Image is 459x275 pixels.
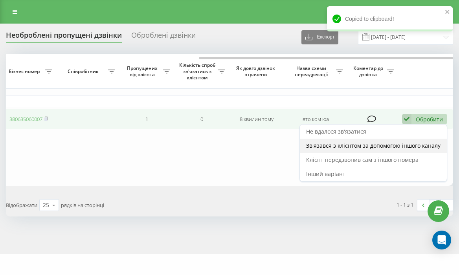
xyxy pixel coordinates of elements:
div: Обробити [416,115,443,123]
span: Клієнт передзвонив сам з іншого номера [306,156,419,163]
div: Оброблені дзвінки [131,31,196,43]
span: Кількість спроб зв'язатись з клієнтом [178,62,218,81]
button: Експорт [301,30,338,44]
td: 8 хвилин тому [229,109,284,130]
div: Необроблені пропущені дзвінки [6,31,122,43]
td: ято ком юа [284,109,347,130]
span: Відображати [6,202,37,209]
div: 1 - 1 з 1 [397,201,413,209]
span: Коментар до дзвінка [351,65,387,77]
div: Copied to clipboard! [327,6,453,31]
span: Інший варіант [306,170,345,178]
span: Як довго дзвінок втрачено [235,65,278,77]
span: рядків на сторінці [61,202,104,209]
td: 1 [119,109,174,130]
span: Співробітник [60,68,108,75]
span: Бізнес номер [5,68,45,75]
span: Зв'язався з клієнтом за допомогою іншого каналу [306,142,441,149]
td: 0 [174,109,229,130]
span: Назва схеми переадресації [288,65,336,77]
div: 25 [43,201,49,209]
button: close [445,9,450,16]
div: Open Intercom Messenger [432,231,451,249]
span: Пропущених від клієнта [123,65,163,77]
a: 1 [429,200,441,211]
span: Не вдалося зв'язатися [306,128,366,135]
a: 380635060007 [9,115,42,123]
